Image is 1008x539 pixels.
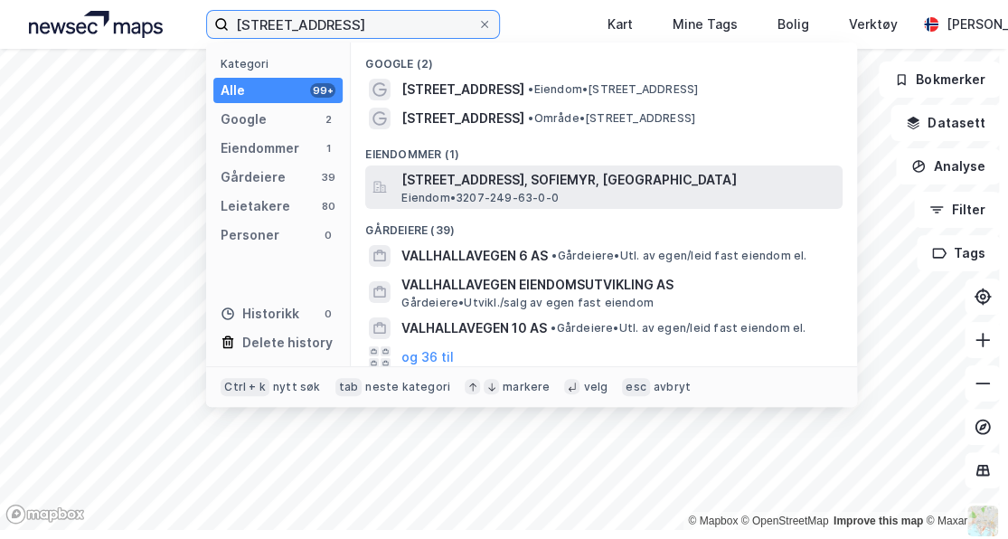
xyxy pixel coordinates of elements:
div: Alle [221,80,245,101]
button: Datasett [890,105,1001,141]
span: • [551,321,556,335]
div: Kategori [221,57,343,71]
div: 80 [321,199,335,213]
div: Personer [221,224,279,246]
div: Kart [607,14,632,35]
span: • [528,111,533,125]
div: 39 [321,170,335,184]
span: Gårdeiere • Utl. av egen/leid fast eiendom el. [551,321,805,336]
div: Google [221,109,267,130]
button: og 36 til [401,346,454,368]
input: Søk på adresse, matrikkel, gårdeiere, leietakere eller personer [229,11,477,38]
div: esc [622,378,650,396]
a: Improve this map [834,515,923,527]
div: neste kategori [365,380,450,394]
div: 99+ [310,83,335,98]
div: Historikk [221,303,299,325]
div: Leietakere [221,195,290,217]
div: 0 [321,307,335,321]
span: Område • [STREET_ADDRESS] [528,111,695,126]
div: 0 [321,228,335,242]
button: Tags [917,235,1001,271]
a: Mapbox [688,515,738,527]
div: markere [503,380,550,394]
iframe: Chat Widget [918,452,1008,539]
div: Gårdeiere (39) [351,209,857,241]
button: Analyse [896,148,1001,184]
div: Kontrollprogram for chat [918,452,1008,539]
span: [STREET_ADDRESS] [401,108,524,129]
div: Gårdeiere [221,166,286,188]
div: Delete history [242,332,333,354]
div: Google (2) [351,43,857,75]
div: Ctrl + k [221,378,269,396]
div: Eiendommer [221,137,299,159]
span: Gårdeiere • Utvikl./salg av egen fast eiendom [401,296,654,310]
span: Eiendom • [STREET_ADDRESS] [528,82,698,97]
div: Eiendommer (1) [351,133,857,165]
span: Eiendom • 3207-249-63-0-0 [401,191,559,205]
span: [STREET_ADDRESS] [401,79,524,100]
button: Bokmerker [879,61,1001,98]
span: Gårdeiere • Utl. av egen/leid fast eiendom el. [551,249,806,263]
button: Filter [914,192,1001,228]
div: Mine Tags [672,14,737,35]
a: Mapbox homepage [5,504,85,525]
span: VALLHALLAVEGEN 6 AS [401,245,548,267]
span: • [551,249,557,262]
div: 2 [321,112,335,127]
div: avbryt [654,380,691,394]
div: Verktøy [848,14,897,35]
span: VALLHALLAVEGEN EIENDOMSUTVIKLING AS [401,274,835,296]
span: • [528,82,533,96]
div: 1 [321,141,335,156]
span: VALHALLAVEGEN 10 AS [401,317,547,339]
div: velg [583,380,608,394]
a: OpenStreetMap [741,515,829,527]
div: tab [335,378,363,396]
div: Bolig [777,14,808,35]
span: [STREET_ADDRESS], SOFIEMYR, [GEOGRAPHIC_DATA] [401,169,835,191]
div: nytt søk [273,380,321,394]
img: logo.a4113a55bc3d86da70a041830d287a7e.svg [29,11,163,38]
